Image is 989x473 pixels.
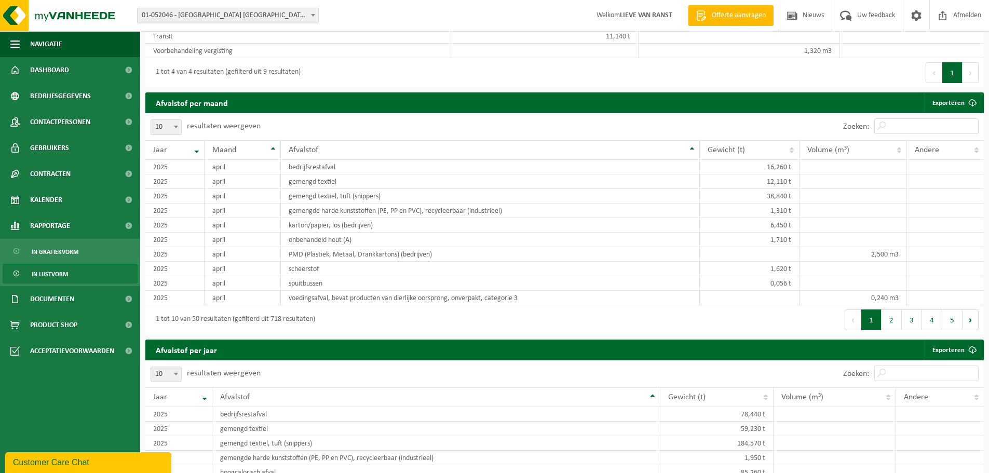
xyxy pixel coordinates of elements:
td: 78,440 t [660,407,774,422]
button: 5 [942,309,963,330]
td: 184,570 t [660,436,774,451]
a: In lijstvorm [3,264,138,283]
td: gemengd textiel [281,174,700,189]
td: april [205,160,281,174]
span: Product Shop [30,312,77,338]
span: Andere [915,146,939,154]
span: Maand [212,146,236,154]
span: Volume (m³) [807,146,849,154]
td: 2025 [145,174,205,189]
td: gemengd textiel, tuft (snippers) [281,189,700,204]
td: gemengde harde kunststoffen (PE, PP en PVC), recycleerbaar (industrieel) [281,204,700,218]
a: In grafiekvorm [3,241,138,261]
td: 1,950 t [660,451,774,465]
td: 1,310 t [700,204,800,218]
button: Previous [845,309,861,330]
button: 2 [882,309,902,330]
span: Contracten [30,161,71,187]
td: 2025 [145,276,205,291]
td: 59,230 t [660,422,774,436]
h2: Afvalstof per jaar [145,340,227,360]
td: voedingsafval, bevat producten van dierlijke oorsprong, onverpakt, categorie 3 [281,291,700,305]
td: spuitbussen [281,276,700,291]
span: 10 [151,120,181,134]
span: 01-052046 - SAINT-GOBAIN ADFORS BELGIUM - BUGGENHOUT [138,8,318,23]
td: gemengd textiel [212,422,660,436]
td: gemengde harde kunststoffen (PE, PP en PVC), recycleerbaar (industrieel) [212,451,660,465]
button: 1 [861,309,882,330]
td: 38,840 t [700,189,800,204]
td: 2025 [145,233,205,247]
td: bedrijfsrestafval [281,160,700,174]
td: 0,240 m3 [800,291,907,305]
span: Gewicht (t) [668,393,706,401]
td: april [205,262,281,276]
span: In lijstvorm [32,264,68,284]
iframe: chat widget [5,450,173,473]
td: 2025 [145,189,205,204]
a: Exporteren [924,340,983,360]
td: 2025 [145,204,205,218]
button: Next [963,62,979,83]
div: 1 tot 4 van 4 resultaten (gefilterd uit 9 resultaten) [151,63,301,82]
td: 2025 [145,291,205,305]
span: Gebruikers [30,135,69,161]
td: 0,056 t [700,276,800,291]
td: 12,110 t [700,174,800,189]
td: april [205,233,281,247]
span: Bedrijfsgegevens [30,83,91,109]
td: 2,500 m3 [800,247,907,262]
td: 2025 [145,262,205,276]
span: Navigatie [30,31,62,57]
td: onbehandeld hout (A) [281,233,700,247]
button: 3 [902,309,922,330]
td: 2025 [145,451,212,465]
span: In grafiekvorm [32,242,78,262]
td: gemengd textiel, tuft (snippers) [212,436,660,451]
td: Voorbehandeling vergisting [145,44,452,58]
td: Transit [145,29,452,44]
td: april [205,189,281,204]
span: Contactpersonen [30,109,90,135]
td: 2025 [145,436,212,451]
td: april [205,276,281,291]
td: bedrijfsrestafval [212,407,660,422]
label: resultaten weergeven [187,122,261,130]
span: Dashboard [30,57,69,83]
td: 1,620 t [700,262,800,276]
span: Gewicht (t) [708,146,745,154]
td: PMD (Plastiek, Metaal, Drankkartons) (bedrijven) [281,247,700,262]
button: Next [963,309,979,330]
span: Offerte aanvragen [709,10,768,21]
td: april [205,218,281,233]
span: Afvalstof [220,393,250,401]
span: Jaar [153,146,167,154]
span: Rapportage [30,213,70,239]
span: Volume (m³) [781,393,823,401]
td: scheerstof [281,262,700,276]
span: Documenten [30,286,74,312]
td: 1,320 m3 [639,44,840,58]
span: 01-052046 - SAINT-GOBAIN ADFORS BELGIUM - BUGGENHOUT [137,8,319,23]
button: 1 [942,62,963,83]
span: 10 [151,119,182,135]
td: 2025 [145,422,212,436]
td: april [205,291,281,305]
div: 1 tot 10 van 50 resultaten (gefilterd uit 718 resultaten) [151,310,315,329]
span: 10 [151,367,182,382]
span: Acceptatievoorwaarden [30,338,114,364]
td: april [205,174,281,189]
td: 2025 [145,160,205,174]
td: 11,140 t [452,29,639,44]
h2: Afvalstof per maand [145,92,238,113]
span: Afvalstof [289,146,318,154]
a: Exporteren [924,92,983,113]
a: Offerte aanvragen [688,5,774,26]
span: Jaar [153,393,167,401]
td: 1,710 t [700,233,800,247]
strong: LIEVE VAN RANST [620,11,672,19]
td: 2025 [145,218,205,233]
span: 10 [151,367,181,382]
span: Kalender [30,187,62,213]
td: 16,260 t [700,160,800,174]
